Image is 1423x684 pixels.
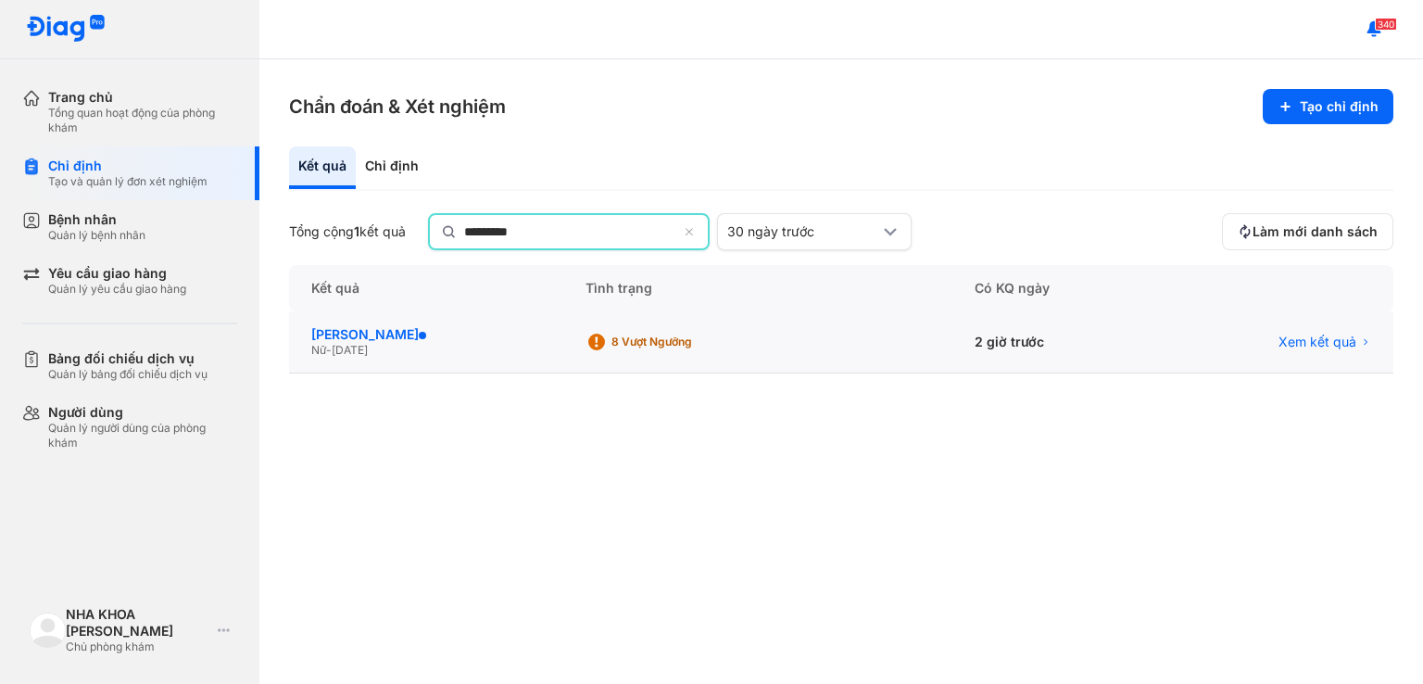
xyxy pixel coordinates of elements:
div: NHA KHOA [PERSON_NAME] [66,606,211,640]
div: Tình trạng [563,265,952,311]
div: Quản lý bảng đối chiếu dịch vụ [48,367,208,382]
div: Kết quả [289,265,563,311]
span: Nữ [311,343,326,357]
div: Tổng quan hoạt động của phòng khám [48,106,237,135]
div: Bảng đối chiếu dịch vụ [48,350,208,367]
button: Tạo chỉ định [1263,89,1393,124]
span: 1 [354,223,359,239]
span: - [326,343,332,357]
img: logo [26,15,106,44]
span: Làm mới danh sách [1253,223,1378,240]
div: Bệnh nhân [48,211,145,228]
div: Quản lý yêu cầu giao hàng [48,282,186,297]
div: Chỉ định [356,146,428,189]
div: Quản lý người dùng của phòng khám [48,421,237,450]
div: Quản lý bệnh nhân [48,228,145,243]
span: 340 [1375,18,1397,31]
h3: Chẩn đoán & Xét nghiệm [289,94,506,120]
span: Xem kết quả [1278,334,1356,350]
div: 8 Vượt ngưỡng [611,335,760,349]
img: logo [30,613,66,649]
div: Người dùng [48,404,237,421]
div: Có KQ ngày [952,265,1158,311]
div: Tổng cộng kết quả [289,223,406,240]
div: Chỉ định [48,158,208,174]
div: [PERSON_NAME] [311,326,541,343]
div: Tạo và quản lý đơn xét nghiệm [48,174,208,189]
button: Làm mới danh sách [1222,213,1393,250]
div: 2 giờ trước [952,311,1158,374]
div: Yêu cầu giao hàng [48,265,186,282]
div: Kết quả [289,146,356,189]
div: 30 ngày trước [727,223,879,240]
span: [DATE] [332,343,368,357]
div: Trang chủ [48,89,237,106]
div: Chủ phòng khám [66,640,211,654]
